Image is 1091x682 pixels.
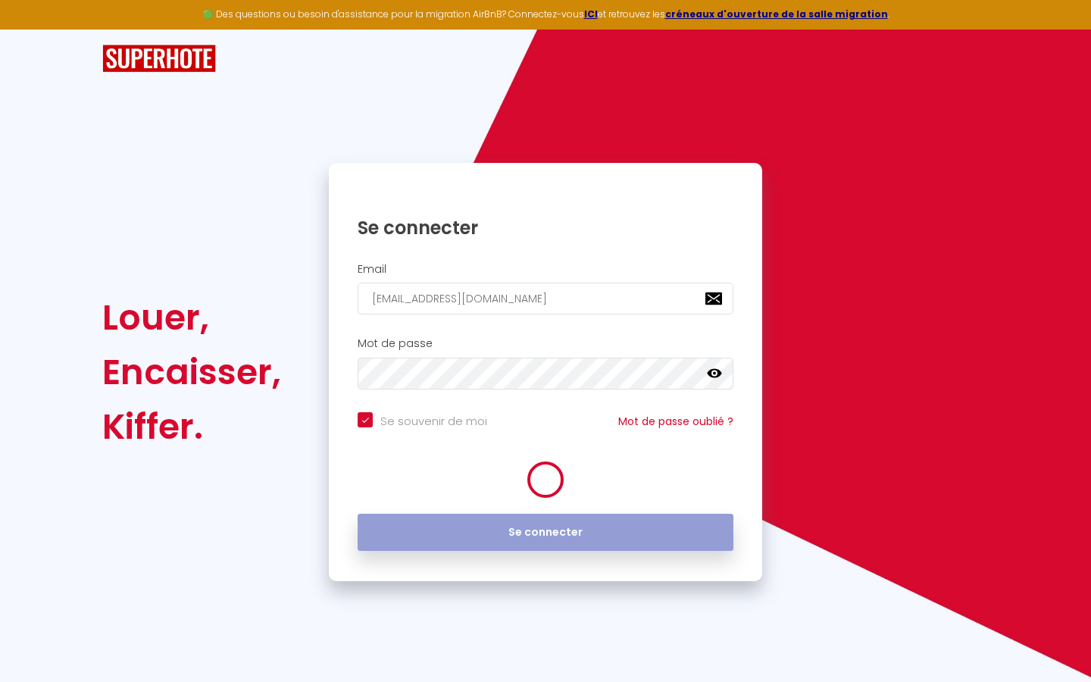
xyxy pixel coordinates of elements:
a: ICI [584,8,598,20]
div: Kiffer. [102,399,281,454]
a: créneaux d'ouverture de la salle migration [665,8,888,20]
h2: Mot de passe [358,337,733,350]
button: Se connecter [358,514,733,552]
img: SuperHote logo [102,45,216,73]
div: Encaisser, [102,345,281,399]
button: Ouvrir le widget de chat LiveChat [12,6,58,52]
input: Ton Email [358,283,733,314]
h2: Email [358,263,733,276]
h1: Se connecter [358,216,733,239]
div: Louer, [102,290,281,345]
a: Mot de passe oublié ? [618,414,733,429]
